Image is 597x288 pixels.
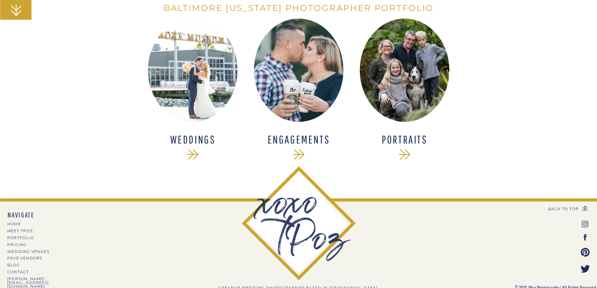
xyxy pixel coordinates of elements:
[7,229,62,233] a: MEET tPoz
[156,3,441,14] h1: Baltimore [US_STATE] Photographer Portfolio
[7,270,77,274] a: CONTACT
[7,222,62,226] a: HOME
[152,134,234,146] a: WEDDINGS
[8,211,62,219] nav: NAVIGATE
[540,207,579,211] a: BACK TO TOP
[7,243,62,246] a: PRICING
[7,263,62,267] a: BLOG
[7,277,77,280] a: [PERSON_NAME][EMAIL_ADDRESS][DOMAIN_NAME]
[7,256,62,260] a: Fave Vendors
[7,236,62,239] a: PORTFOLIO
[364,134,446,146] a: Portraits
[7,250,62,253] a: Wedding Venues
[258,134,340,146] a: ENGAGEMENTS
